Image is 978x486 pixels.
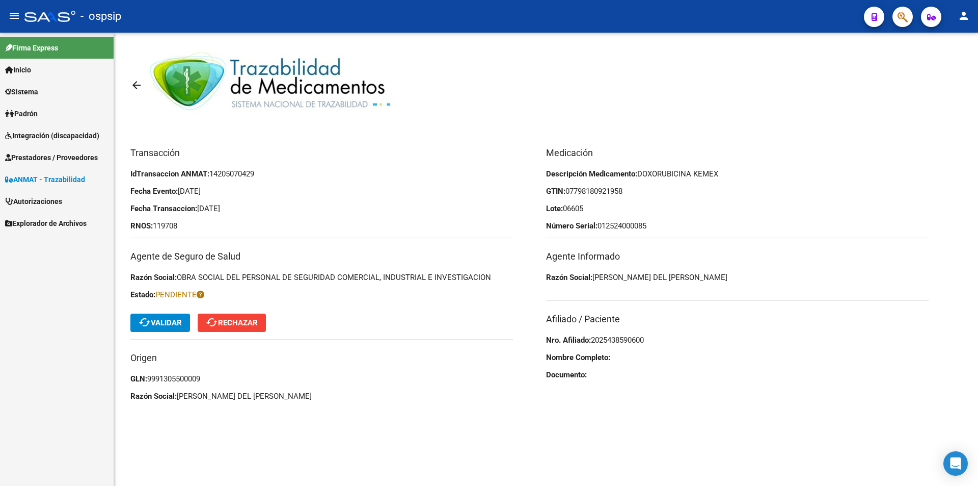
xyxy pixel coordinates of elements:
span: 14205070429 [209,169,254,178]
span: Prestadores / Proveedores [5,152,98,163]
p: Razón Social: [130,272,513,283]
p: Número Serial: [546,220,929,232]
p: Estado: [130,289,513,300]
button: Validar [130,314,190,332]
h3: Medicación [546,146,929,160]
p: Razón Social: [130,391,513,402]
p: Razón Social: [546,272,929,283]
p: Lote: [546,203,929,214]
p: Nro. Afiliado: [546,335,929,346]
p: Descripción Medicamento: [546,168,929,180]
span: Integración (discapacidad) [5,130,99,141]
span: Inicio [5,64,31,75]
h3: Afiliado / Paciente [546,312,929,326]
mat-icon: menu [8,10,20,22]
span: 07798180921958 [565,187,622,196]
p: RNOS: [130,220,513,232]
span: 06605 [563,204,583,213]
span: [DATE] [178,187,201,196]
mat-icon: arrow_back [130,79,143,91]
span: 9991305500009 [147,374,200,383]
span: ANMAT - Trazabilidad [5,174,85,185]
h3: Transacción [130,146,513,160]
h3: Agente de Seguro de Salud [130,249,513,264]
mat-icon: cached [206,316,218,328]
span: Rechazar [206,318,258,327]
p: GTIN: [546,186,929,197]
button: Rechazar [198,314,266,332]
span: Firma Express [5,42,58,54]
img: anmat.jpeg [150,47,399,123]
p: IdTransaccion ANMAT: [130,168,513,180]
mat-icon: cached [139,316,151,328]
p: Documento: [546,369,929,380]
span: - ospsip [80,5,121,28]
span: [PERSON_NAME] DEL [PERSON_NAME] [177,392,312,401]
div: Open Intercom Messenger [943,451,968,476]
p: Nombre Completo: [546,352,929,363]
p: Fecha Transaccion: [130,203,513,214]
span: 119708 [153,221,177,231]
span: [PERSON_NAME] DEL [PERSON_NAME] [592,273,727,282]
mat-icon: person [958,10,970,22]
span: 012524000085 [597,221,646,231]
span: 2025438590600 [591,336,644,345]
span: DOXORUBICINA KEMEX [637,169,718,178]
span: Explorador de Archivos [5,218,87,229]
h3: Agente Informado [546,249,929,264]
span: [DATE] [197,204,220,213]
span: Padrón [5,108,38,119]
h3: Origen [130,351,513,365]
p: Fecha Evento: [130,186,513,197]
span: Autorizaciones [5,196,62,207]
span: PENDIENTE [155,290,204,299]
p: GLN: [130,373,513,385]
span: OBRA SOCIAL DEL PERSONAL DE SEGURIDAD COMERCIAL, INDUSTRIAL E INVESTIGACION [177,273,491,282]
span: Validar [139,318,182,327]
span: Sistema [5,86,38,97]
